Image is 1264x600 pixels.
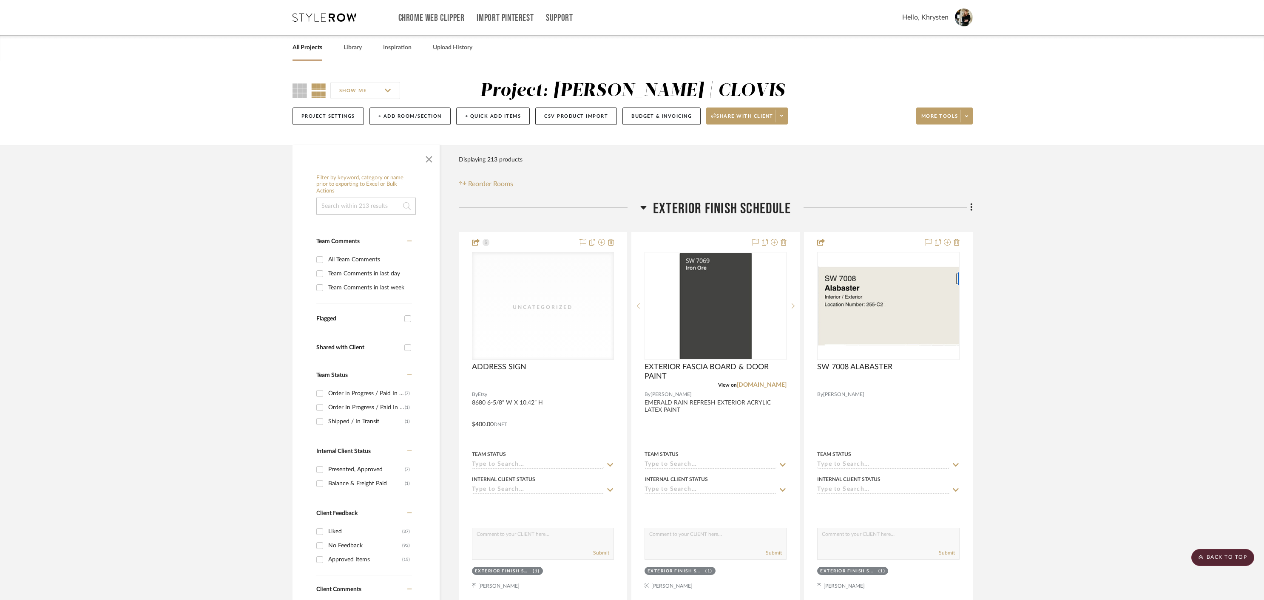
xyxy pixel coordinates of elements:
span: EXTERIOR FINISH SCHEDULE [653,200,791,218]
input: Type to Search… [645,486,776,494]
input: Type to Search… [472,461,604,469]
div: Order in Progress / Paid In Full / Freight Due to Ship [328,387,405,400]
div: (1) [878,568,886,575]
input: Type to Search… [817,461,949,469]
a: [DOMAIN_NAME] [737,382,787,388]
div: (7) [405,463,410,476]
div: EXTERIOR FINISH SCHEDULE [475,568,531,575]
span: Client Comments [316,586,361,592]
span: SW 7008 ALABASTER [817,362,892,372]
span: [PERSON_NAME] [823,391,864,399]
div: Liked [328,525,402,538]
div: Displaying 213 products [459,151,523,168]
div: Shipped / In Transit [328,415,405,428]
div: (1) [405,401,410,414]
input: Search within 213 results [316,198,416,215]
div: Shared with Client [316,344,400,351]
a: Inspiration [383,42,412,54]
button: Submit [766,549,782,557]
button: Submit [939,549,955,557]
span: ADDRESS SIGN [472,362,526,372]
div: (1) [405,477,410,490]
button: + Quick Add Items [456,108,530,125]
span: View on [718,382,737,388]
div: Team Comments in last week [328,281,410,294]
span: By [645,391,650,399]
div: (1) [705,568,713,575]
a: Support [546,14,573,22]
img: EXTERIOR FASCIA BOARD & DOOR PAINT [660,253,772,359]
input: Type to Search… [817,486,949,494]
div: Internal Client Status [817,475,881,483]
div: (1) [405,415,410,428]
span: Hello, Khrysten [902,12,949,23]
div: Uncategorized [500,303,585,311]
span: Etsy [478,391,487,399]
button: Project Settings [293,108,364,125]
a: Chrome Web Clipper [398,14,465,22]
button: Reorder Rooms [459,179,514,189]
div: Balance & Freight Paid [328,477,405,490]
a: All Projects [293,42,322,54]
scroll-to-top-button: BACK TO TOP [1191,549,1254,566]
button: CSV Product Import [535,108,617,125]
div: Team Comments in last day [328,267,410,280]
div: Team Status [817,450,851,458]
img: avatar [955,8,973,26]
span: By [472,391,478,399]
button: Budget & Invoicing [622,108,701,125]
div: (7) [405,387,410,400]
div: Flagged [316,315,400,323]
div: Approved Items [328,553,402,566]
span: Team Status [316,372,348,378]
div: EXTERIOR FINISH SCHEDULE [648,568,704,575]
input: Type to Search… [472,486,604,494]
span: Reorder Rooms [468,179,513,189]
span: Team Comments [316,238,360,244]
span: EXTERIOR FASCIA BOARD & DOOR PAINT [645,362,787,381]
span: Share with client [711,113,773,126]
span: [PERSON_NAME] [650,391,692,399]
button: More tools [916,108,973,125]
div: (92) [402,539,410,552]
a: Import Pinterest [477,14,534,22]
div: (1) [533,568,540,575]
button: + Add Room/Section [369,108,451,125]
img: SW 7008 ALABASTER [818,266,958,345]
div: Order In Progress / Paid In Full w/ Freight, No Balance due [328,401,405,414]
div: Internal Client Status [472,475,535,483]
span: By [817,391,823,399]
div: Presented, Approved [328,463,405,476]
div: Team Status [472,450,506,458]
div: Project: [PERSON_NAME] | CLOVIS [480,82,785,100]
h6: Filter by keyword, category or name prior to exporting to Excel or Bulk Actions [316,175,416,195]
div: (15) [402,553,410,566]
div: All Team Comments [328,253,410,266]
button: Submit [593,549,609,557]
div: (37) [402,525,410,538]
button: Close [420,149,437,166]
div: EXTERIOR FINISH SCHEDULE [820,568,876,575]
div: Team Status [645,450,679,458]
div: No Feedback [328,539,402,552]
a: Library [344,42,362,54]
button: Share with client [706,108,788,125]
div: Internal Client Status [645,475,708,483]
input: Type to Search… [645,461,776,469]
span: More tools [921,113,958,126]
a: Upload History [433,42,472,54]
span: Client Feedback [316,510,358,516]
span: Internal Client Status [316,448,371,454]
